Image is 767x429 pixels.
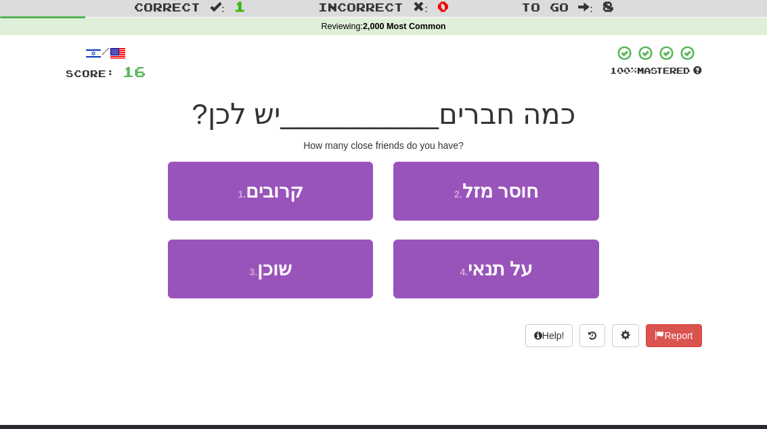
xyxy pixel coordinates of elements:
strong: 2,000 Most Common [363,22,445,31]
span: __________ [280,98,439,130]
span: יש לכן? [192,98,280,130]
button: Help! [525,324,573,347]
div: / [66,45,146,62]
span: 16 [123,63,146,80]
span: 100 % [610,65,637,76]
span: : [210,1,225,13]
button: Report [646,324,701,347]
span: : [413,1,428,13]
small: 2 . [454,189,462,200]
button: 2.חוסר מזל [393,162,598,221]
div: Mastered [610,65,702,77]
span: : [578,1,593,13]
small: 4 . [460,267,468,277]
span: על תנאי [468,258,533,279]
span: חוסר מזל [462,181,539,202]
span: Score: [66,68,114,79]
span: כמה חברים [439,98,575,130]
span: שוכן [257,258,292,279]
button: 3.שוכן [168,240,373,298]
button: 1.קרובים [168,162,373,221]
small: 3 . [249,267,257,277]
small: 1 . [238,189,246,200]
div: How many close friends do you have? [66,139,702,152]
button: 4.על תנאי [393,240,598,298]
button: Round history (alt+y) [579,324,605,347]
span: קרובים [246,181,303,202]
